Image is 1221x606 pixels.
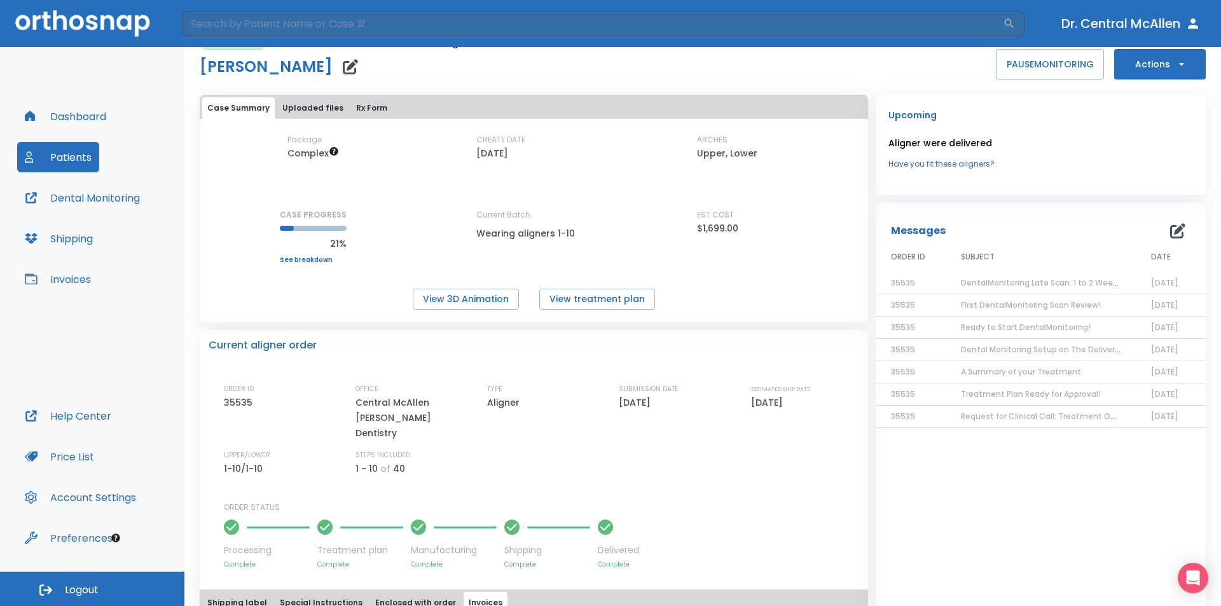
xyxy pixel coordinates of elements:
p: Current aligner order [209,338,317,353]
button: Dental Monitoring [17,182,148,213]
p: Complete [504,560,590,569]
p: Complete [224,560,310,569]
span: SUBJECT [961,251,995,263]
button: Price List [17,441,102,472]
button: Preferences [17,523,120,553]
button: Patients [17,142,99,172]
p: ORDER STATUS [224,502,859,513]
button: View treatment plan [539,289,655,310]
span: [DATE] [1151,344,1178,355]
button: Account Settings [17,482,144,513]
button: View 3D Animation [413,289,519,310]
button: Rx Form [351,97,392,119]
button: Invoices [17,264,99,294]
p: Aligner [487,395,524,410]
p: SUBMISSION DATE [619,383,679,395]
p: STEPS INCLUDED [355,450,410,461]
p: TYPE [487,383,502,395]
span: DATE [1151,251,1171,263]
span: A Summary of your Treatment [961,366,1081,377]
p: Complete [411,560,497,569]
img: Orthosnap [15,10,150,36]
p: 40 [393,461,405,476]
span: 35535 [891,411,915,422]
div: Tooltip anchor [110,532,121,544]
p: ESTIMATED SHIP DATE [751,383,810,395]
p: ORDER ID [224,383,254,395]
p: Messages [891,223,946,238]
h1: [PERSON_NAME] [200,59,333,74]
p: Processing [224,544,310,557]
p: OFFICE [355,383,378,395]
p: [DATE] [619,395,655,410]
span: [DATE] [1151,300,1178,310]
a: Have you fit these aligners? [888,158,1193,170]
span: First DentalMonitoring Scan Review! [961,300,1101,310]
p: [DATE] [751,395,787,410]
button: Dashboard [17,101,114,132]
button: PAUSEMONITORING [996,49,1104,79]
button: Actions [1114,49,1206,79]
span: [DATE] [1151,277,1178,288]
p: 1-10/1-10 [224,461,267,476]
button: Uploaded files [277,97,348,119]
span: ORDER ID [891,251,925,263]
p: [DATE] [476,146,508,161]
span: DentalMonitoring Late Scan: 1 to 2 Weeks Notification [961,277,1169,288]
p: Aligner were delivered [888,135,1193,151]
p: ARCHES [697,134,728,146]
span: 35535 [891,344,915,355]
span: 35535 [891,366,915,377]
button: Help Center [17,401,119,431]
p: UPPER/LOWER [224,450,270,461]
p: Wearing aligners 1-10 [476,226,591,241]
span: 35535 [891,322,915,333]
p: Shipping [504,544,590,557]
p: Package [287,134,322,146]
p: CREATE DATE [476,134,525,146]
p: CASE PROGRESS [280,209,347,221]
p: 35535 [224,395,257,410]
p: Delivered [598,544,639,557]
button: Case Summary [202,97,275,119]
span: Ready to Start DentalMonitoring! [961,322,1091,333]
p: $1,699.00 [697,221,738,236]
div: Open Intercom Messenger [1178,563,1208,593]
p: Treatment plan [317,544,403,557]
button: Shipping [17,223,100,254]
span: 35535 [891,389,915,399]
p: Current Batch [476,209,591,221]
a: See breakdown [280,256,347,264]
p: Complete [598,560,639,569]
span: [DATE] [1151,411,1178,422]
span: [DATE] [1151,322,1178,333]
p: Complete [317,560,403,569]
span: Up to 50 Steps (100 aligners) [287,147,339,160]
p: of [380,461,390,476]
span: Treatment Plan Ready for Approval! [961,389,1101,399]
p: Upper, Lower [697,146,757,161]
button: Dr. Central McAllen [1056,12,1206,35]
span: Logout [65,583,99,597]
span: [DATE] [1151,366,1178,377]
p: 1 - 10 [355,461,378,476]
p: EST COST [697,209,734,221]
p: Upcoming [888,107,1193,123]
span: 35535 [891,300,915,310]
input: Search by Patient Name or Case # [182,11,1003,36]
span: 35535 [891,277,915,288]
p: Central McAllen [PERSON_NAME] Dentistry [355,395,464,441]
span: [DATE] [1151,389,1178,399]
p: Manufacturing [411,544,497,557]
span: Request for Clinical Call: Treatment Optimization [961,411,1157,422]
p: 21% [280,236,347,251]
